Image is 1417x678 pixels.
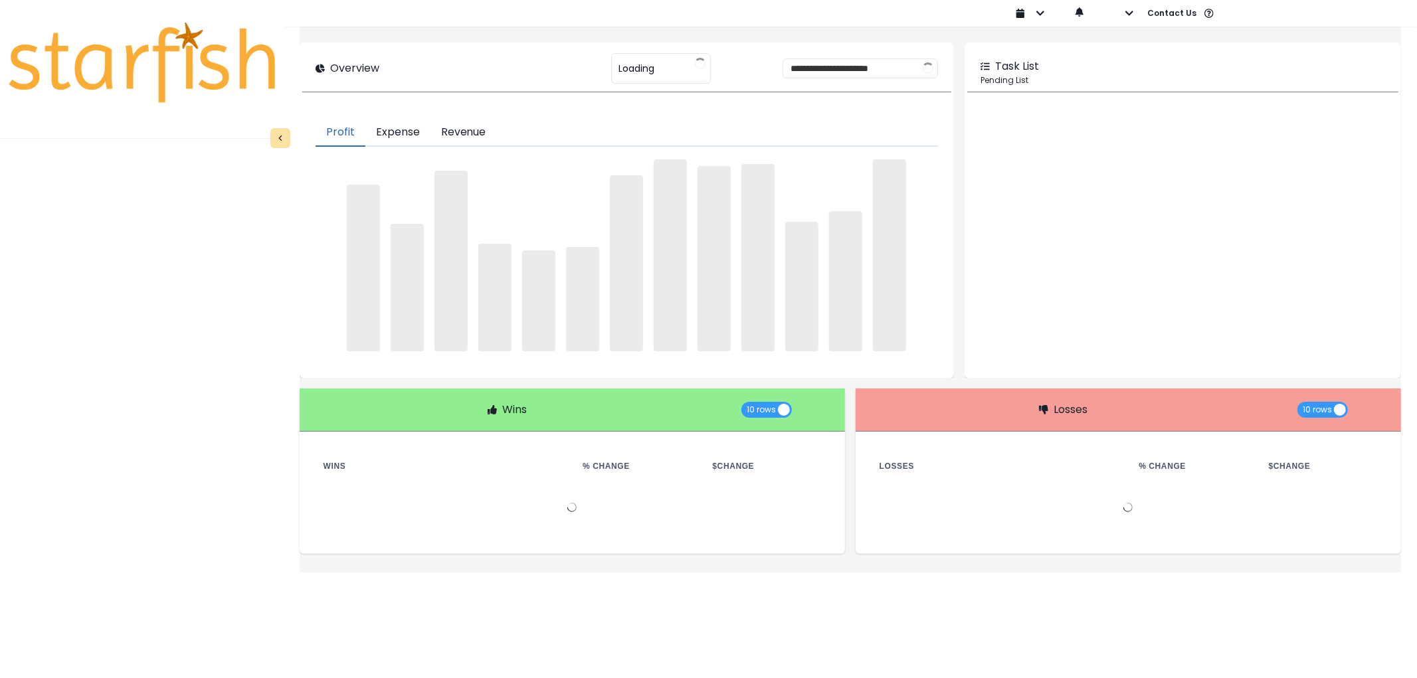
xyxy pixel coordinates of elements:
[430,119,497,147] button: Revenue
[316,119,365,147] button: Profit
[741,164,775,351] span: ‌
[702,458,832,474] th: $ Change
[1258,458,1388,474] th: $ Change
[391,224,424,351] span: ‌
[610,175,643,351] span: ‌
[618,54,654,82] span: Loading
[1303,402,1332,418] span: 10 rows
[566,247,599,351] span: ‌
[478,244,512,351] span: ‌
[981,74,1385,86] p: Pending List
[873,159,906,351] span: ‌
[869,458,1129,474] th: Losses
[330,60,379,76] p: Overview
[502,402,527,418] p: Wins
[1128,458,1258,474] th: % Change
[1054,402,1087,418] p: Losses
[347,185,380,351] span: ‌
[434,171,468,351] span: ‌
[995,58,1039,74] p: Task List
[654,159,687,351] span: ‌
[829,211,862,351] span: ‌
[365,119,430,147] button: Expense
[522,250,555,351] span: ‌
[747,402,776,418] span: 10 rows
[572,458,702,474] th: % Change
[785,222,818,351] span: ‌
[698,166,731,351] span: ‌
[313,458,573,474] th: Wins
